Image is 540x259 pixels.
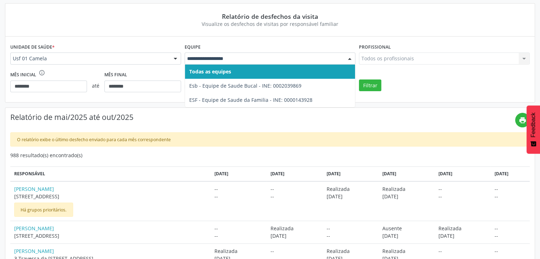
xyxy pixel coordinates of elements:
span: -- [214,232,263,239]
div: O relatório exibe o último desfecho enviado para cada mês correspondente [10,132,530,147]
span: Todas as equipes [189,68,231,75]
i: info_outline [39,70,45,76]
div: [DATE] [438,171,487,177]
span: Realizada [214,247,263,255]
span: [DATE] [326,193,375,200]
a: [PERSON_NAME] [14,247,207,255]
h4: Relatório de mai/2025 até out/2025 [10,113,515,122]
span: -- [494,225,526,232]
span: Realizada [326,185,375,193]
span: -- [271,185,319,193]
span: Feedback [530,112,536,137]
span: -- [494,193,526,200]
div: [DATE] [494,171,526,177]
span: -- [214,193,263,200]
div: O intervalo deve ser de no máximo 6 meses [39,70,45,81]
span: [DATE] [382,232,431,239]
span: -- [326,225,375,232]
span: -- [438,247,487,255]
span: Realizada [438,225,487,232]
label: Equipe [185,42,201,53]
a: [PERSON_NAME] [14,225,207,232]
span: -- [438,193,487,200]
span: Realizada [326,247,375,255]
span: Realizada [271,225,319,232]
span: [STREET_ADDRESS] [14,193,207,200]
span: -- [326,232,375,239]
div: Responsável [14,171,207,177]
span: -- [271,247,319,255]
button: print [515,113,530,127]
div: Relatório de desfechos da visita [15,12,525,20]
div: [DATE] [271,171,319,177]
span: -- [214,185,263,193]
span: Usf 01 Camela [13,55,167,62]
div: Visualize os desfechos de visitas por responsável familiar [15,20,525,28]
span: [DATE] [438,232,487,239]
span: Esb - Equipe de Saude Bucal - INE: 0002039869 [189,82,301,89]
div: 988 resultado(s) encontrado(s) [10,151,530,159]
label: Unidade de saúde [10,42,55,53]
a: [PERSON_NAME] [14,185,207,193]
span: [STREET_ADDRESS] [14,232,207,239]
span: -- [438,185,487,193]
span: Realizada [382,185,431,193]
span: até [87,77,104,94]
button: Feedback - Mostrar pesquisa [527,105,540,154]
div: [DATE] [214,171,263,177]
label: Mês inicial [10,70,36,81]
div: [DATE] [382,171,431,177]
span: ESF - Equipe de Saude da Familia - INE: 0000143928 [189,97,312,103]
button: Filtrar [359,79,381,92]
i: print [519,116,527,124]
span: Realizada [382,247,431,255]
label: Profissional [359,42,391,53]
span: [DATE] [382,193,431,200]
div: Há grupos prioritários. [14,203,73,217]
span: -- [214,225,263,232]
span: -- [494,185,526,193]
span: Ausente [382,225,431,232]
span: -- [271,193,319,200]
span: -- [494,232,526,239]
label: Mês final [104,70,127,81]
span: -- [494,247,526,255]
span: [DATE] [271,232,319,239]
div: [DATE] [326,171,375,177]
